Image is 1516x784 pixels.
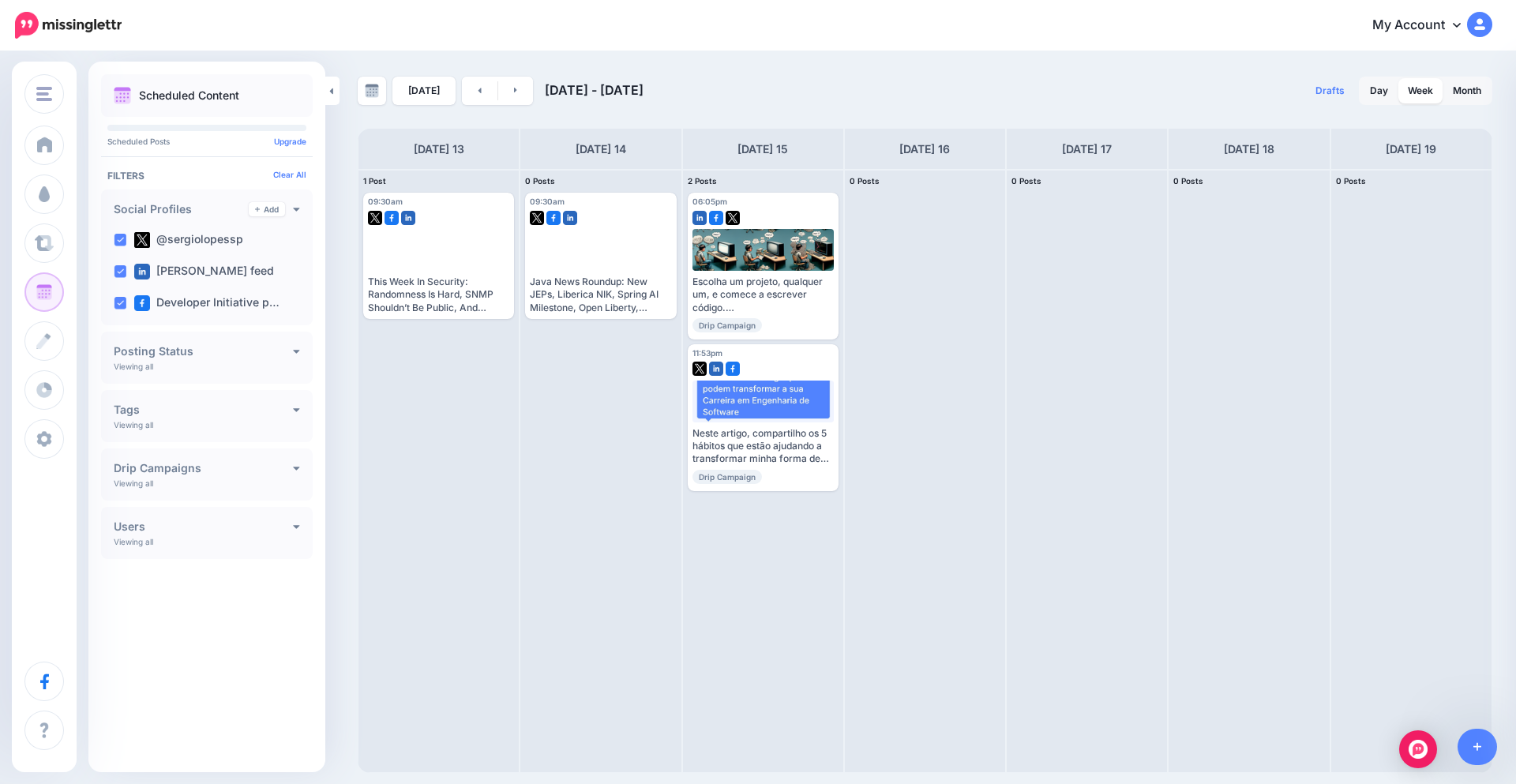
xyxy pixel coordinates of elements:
[899,140,950,159] h4: [DATE] 16
[1306,77,1354,105] a: Drafts
[576,140,626,159] h4: [DATE] 14
[692,470,762,484] span: Drip Campaign
[692,318,762,332] span: Drip Campaign
[1386,140,1436,159] h4: [DATE] 19
[114,87,131,104] img: calendar.png
[1443,78,1491,103] a: Month
[709,362,723,376] img: linkedin-square.png
[114,404,293,415] h4: Tags
[134,295,150,311] img: facebook-square.png
[385,211,399,225] img: facebook-square.png
[414,140,464,159] h4: [DATE] 13
[1336,176,1366,186] span: 0 Posts
[1173,176,1203,186] span: 0 Posts
[737,140,788,159] h4: [DATE] 15
[134,295,280,311] label: Developer Initiative p…
[107,170,306,182] h4: Filters
[363,176,386,186] span: 1 Post
[114,346,293,357] h4: Posting Status
[15,12,122,39] img: Missinglettr
[368,211,382,225] img: twitter-square.png
[546,211,561,225] img: facebook-square.png
[1315,86,1345,96] span: Drafts
[134,264,274,279] label: [PERSON_NAME] feed
[692,348,722,358] span: 11:53pm
[563,211,577,225] img: linkedin-square.png
[249,202,285,216] a: Add
[107,137,306,145] p: Scheduled Posts
[1360,78,1398,103] a: Day
[692,276,834,314] div: Escolha um projeto, qualquer um, e comece a escrever código. Read more 👉 [URL] #programacao #dica...
[1224,140,1274,159] h4: [DATE] 18
[692,211,707,225] img: linkedin-square.png
[134,232,150,248] img: twitter-square.png
[530,197,565,206] span: 09:30am
[525,176,555,186] span: 0 Posts
[1062,140,1112,159] h4: [DATE] 17
[114,420,153,430] p: Viewing all
[545,82,644,98] span: [DATE] - [DATE]
[1399,730,1437,768] div: Open Intercom Messenger
[274,137,306,146] a: Upgrade
[530,276,671,314] div: Java News Roundup: New JEPs, Liberica NIK, Spring AI Milestone, Open Liberty, JobRunr, LangChain4...
[692,427,834,466] div: Neste artigo, compartilho os 5 hábitos que estão ajudando a transformar minha forma de programar ...
[1398,78,1443,103] a: Week
[114,478,153,488] p: Viewing all
[134,232,243,248] label: @sergiolopessp
[134,264,150,279] img: linkedin-square.png
[692,362,707,376] img: twitter-square.png
[688,176,717,186] span: 2 Posts
[392,77,456,105] a: [DATE]
[114,463,293,474] h4: Drip Campaigns
[114,521,293,532] h4: Users
[368,197,403,206] span: 09:30am
[850,176,880,186] span: 0 Posts
[368,276,509,314] div: This Week In Security: Randomness Is Hard, SNMP Shouldn’t Be Public, And GitHub Malware Delivery ...
[1011,176,1041,186] span: 0 Posts
[114,362,153,371] p: Viewing all
[530,211,544,225] img: twitter-square.png
[709,211,723,225] img: facebook-square.png
[726,211,740,225] img: twitter-square.png
[36,87,52,101] img: menu.png
[114,537,153,546] p: Viewing all
[273,170,306,179] a: Clear All
[726,362,740,376] img: facebook-square.png
[1357,6,1492,45] a: My Account
[365,84,379,98] img: calendar-grey-darker.png
[692,197,727,206] span: 06:05pm
[139,90,239,101] p: Scheduled Content
[401,211,415,225] img: linkedin-square.png
[114,204,249,215] h4: Social Profiles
